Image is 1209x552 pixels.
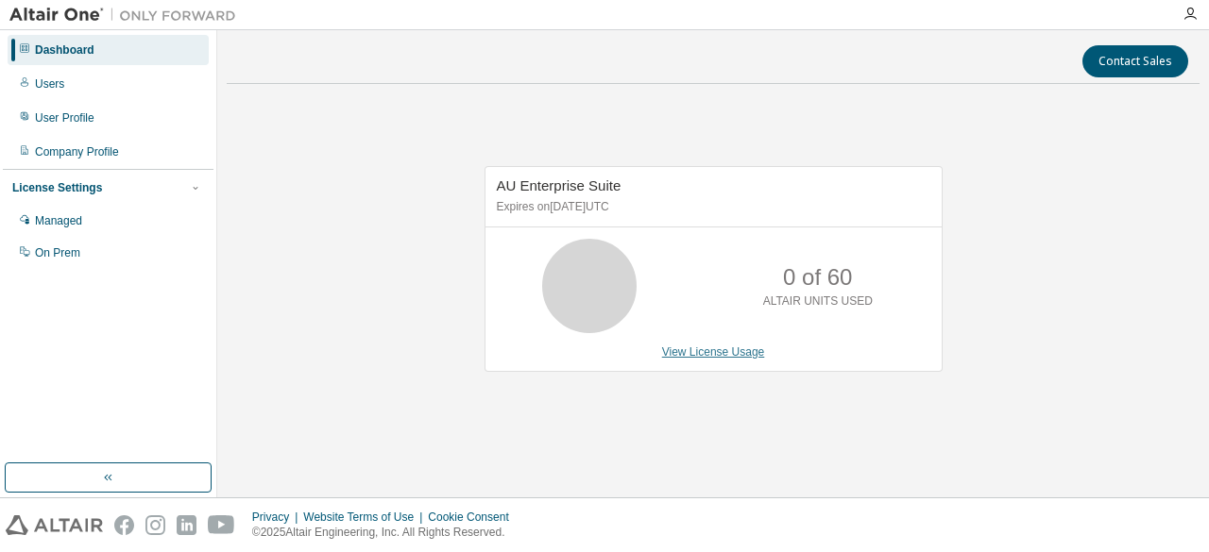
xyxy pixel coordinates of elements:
img: linkedin.svg [177,515,196,535]
div: Company Profile [35,144,119,159]
div: Managed [35,213,82,228]
img: altair_logo.svg [6,515,103,535]
img: youtube.svg [208,515,235,535]
div: Dashboard [35,42,94,58]
img: facebook.svg [114,515,134,535]
div: Users [35,76,64,92]
div: License Settings [12,180,102,195]
a: View License Usage [662,345,765,359]
div: Cookie Consent [428,510,519,525]
p: © 2025 Altair Engineering, Inc. All Rights Reserved. [252,525,520,541]
p: 0 of 60 [783,261,852,293]
div: Website Terms of Use [303,510,428,525]
p: ALTAIR UNITS USED [763,293,873,309]
img: Altair One [9,6,246,25]
div: User Profile [35,110,94,125]
img: instagram.svg [145,515,165,535]
button: Contact Sales [1082,45,1188,77]
p: Expires on [DATE] UTC [497,199,926,215]
div: On Prem [35,245,80,260]
div: Privacy [252,510,303,525]
span: AU Enterprise Suite [497,177,622,193]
